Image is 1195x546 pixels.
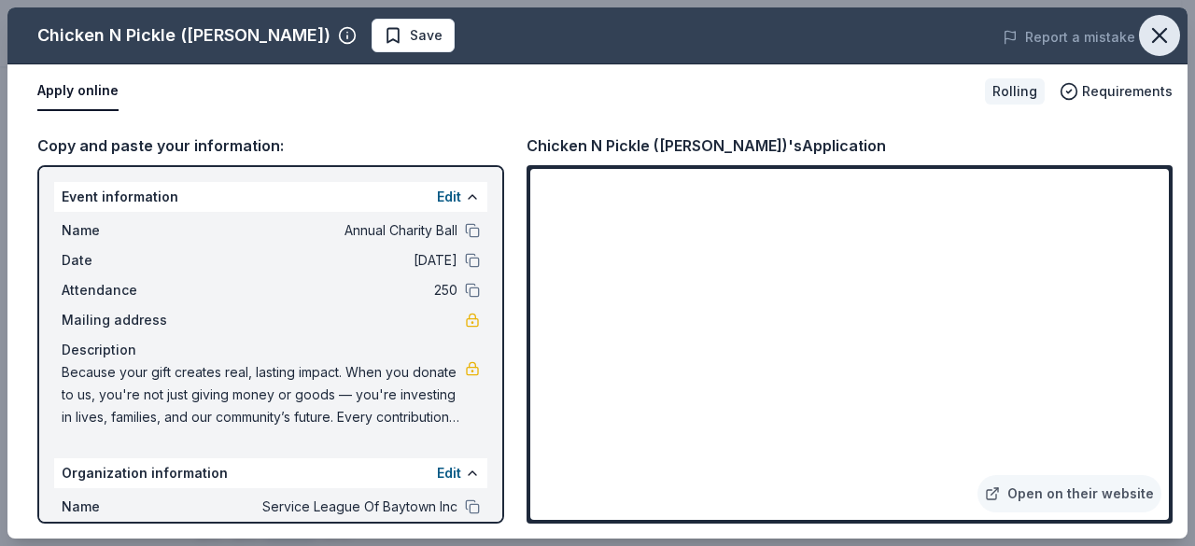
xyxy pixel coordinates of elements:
[1060,80,1173,103] button: Requirements
[530,169,1169,520] iframe: To enrich screen reader interactions, please activate Accessibility in Grammarly extension settings
[187,279,457,301] span: 250
[977,475,1161,512] a: Open on their website
[372,19,455,52] button: Save
[62,279,187,301] span: Attendance
[62,496,187,518] span: Name
[37,133,504,158] div: Copy and paste your information:
[62,339,480,361] div: Description
[410,24,443,47] span: Save
[985,78,1045,105] div: Rolling
[37,21,330,50] div: Chicken N Pickle ([PERSON_NAME])
[437,186,461,208] button: Edit
[437,462,461,484] button: Edit
[1082,80,1173,103] span: Requirements
[187,219,457,242] span: Annual Charity Ball
[1003,26,1135,49] button: Report a mistake
[187,249,457,272] span: [DATE]
[54,182,487,212] div: Event information
[37,72,119,111] button: Apply online
[187,496,457,518] span: Service League Of Baytown Inc
[54,458,487,488] div: Organization information
[527,133,886,158] div: Chicken N Pickle ([PERSON_NAME])'s Application
[62,219,187,242] span: Name
[62,361,465,428] span: Because your gift creates real, lasting impact. When you donate to us, you're not just giving mon...
[62,309,187,331] span: Mailing address
[62,249,187,272] span: Date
